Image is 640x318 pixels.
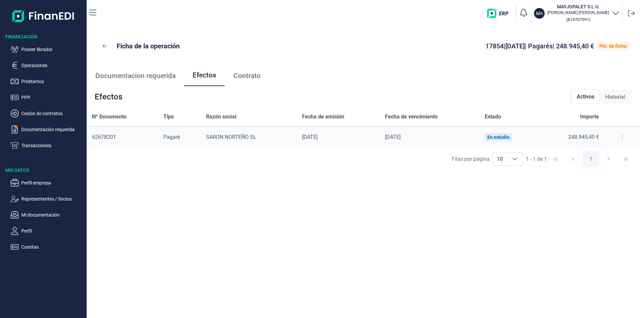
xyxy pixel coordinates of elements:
[87,65,184,87] a: Documentacion requerida
[21,195,84,203] p: Representantes / Socios
[534,3,620,23] button: MAMAYJOPALET S.L.U.[PERSON_NAME] [PERSON_NAME](B19707991)
[11,77,84,85] button: Préstamos
[11,45,84,53] button: Poseer librador
[302,134,375,140] div: [DATE]
[21,61,84,69] p: Operaciones
[92,113,127,121] span: Nº Documento
[11,141,84,149] button: Transacciones
[571,90,600,104] div: Activos
[21,227,84,235] p: Perfil
[233,72,261,79] span: Contrato
[206,134,291,140] div: SARON NORTEÑO SL
[493,153,507,166] span: 10
[547,10,609,15] p: [PERSON_NAME] [PERSON_NAME]
[21,109,84,117] p: Cesión de contratos
[193,72,216,79] span: Efectos
[11,227,84,235] button: Perfil
[618,151,634,167] button: Last Page
[487,9,513,18] img: erp
[11,195,84,203] button: Representantes / Socios
[12,5,75,27] img: Logo de aplicación
[225,65,269,87] a: Contrato
[302,113,344,121] span: Fecha de emisión
[605,93,625,101] span: Historial
[92,134,116,140] span: 62678201
[485,42,594,50] span: 17854 | [DATE] | Pagarés | 248.945,40 €
[95,91,122,102] span: Efectos
[385,134,474,140] div: [DATE]
[385,113,438,121] span: Fecha de vencimiento
[163,113,174,121] span: Tipo
[21,45,84,53] p: Poseer librador
[11,93,84,101] button: PPP
[600,151,616,167] button: Next Page
[21,211,84,219] p: Mi documentación
[21,93,84,101] p: PPP
[117,41,180,51] p: Ficha de la operación
[452,155,490,163] div: Filas por página
[580,113,599,121] span: Importe
[21,179,84,187] p: Perfil empresa
[184,65,225,87] a: Efectos
[548,151,564,167] button: First Page
[21,141,84,149] p: Transacciones
[583,151,599,167] button: Page 1
[565,151,581,167] button: Previous Page
[545,134,599,140] div: 248.945,40 €
[566,17,590,22] small: Copiar cif
[95,72,176,79] span: Documentacion requerida
[526,156,547,162] span: 1 - 1 de 1
[599,43,627,49] div: Pte. de firma
[577,93,594,101] span: Activos
[11,211,84,219] button: Mi documentación
[11,179,84,187] button: Perfil empresa
[21,77,84,85] p: Préstamos
[21,243,84,251] p: Cuentas
[206,113,236,121] span: Razón social
[547,3,609,10] h3: MAYJOPALET S.L.U.
[11,125,84,133] button: Documentación requerida
[487,134,510,140] div: En estudio
[163,134,180,140] span: Pagaré
[11,243,84,251] button: Cuentas
[11,109,84,117] button: Cesión de contratos
[485,113,501,121] span: Estado
[536,10,543,17] p: MA
[507,153,523,166] div: Choose
[600,90,631,104] div: Historial
[21,125,84,133] p: Documentación requerida
[11,61,84,69] button: Operaciones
